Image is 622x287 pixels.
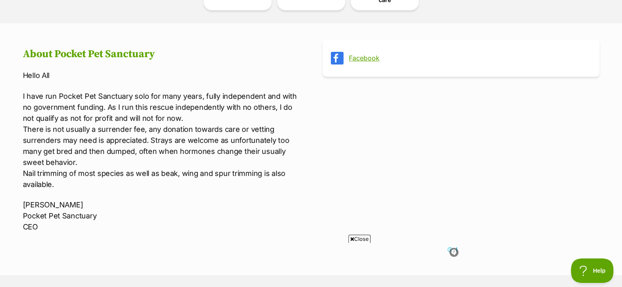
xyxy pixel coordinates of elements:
[23,199,300,232] p: [PERSON_NAME] Pocket Pet Sanctuary CEO
[450,249,458,256] img: info.svg
[23,91,300,190] p: I have run Pocket Pet Sanctuary solo for many years, fully independent and with no government fun...
[348,235,371,243] span: Close
[23,48,300,60] h2: About Pocket Pet Sanctuary
[571,258,614,283] iframe: Help Scout Beacon - Open
[23,70,300,81] p: Hello All
[349,54,588,62] a: Facebook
